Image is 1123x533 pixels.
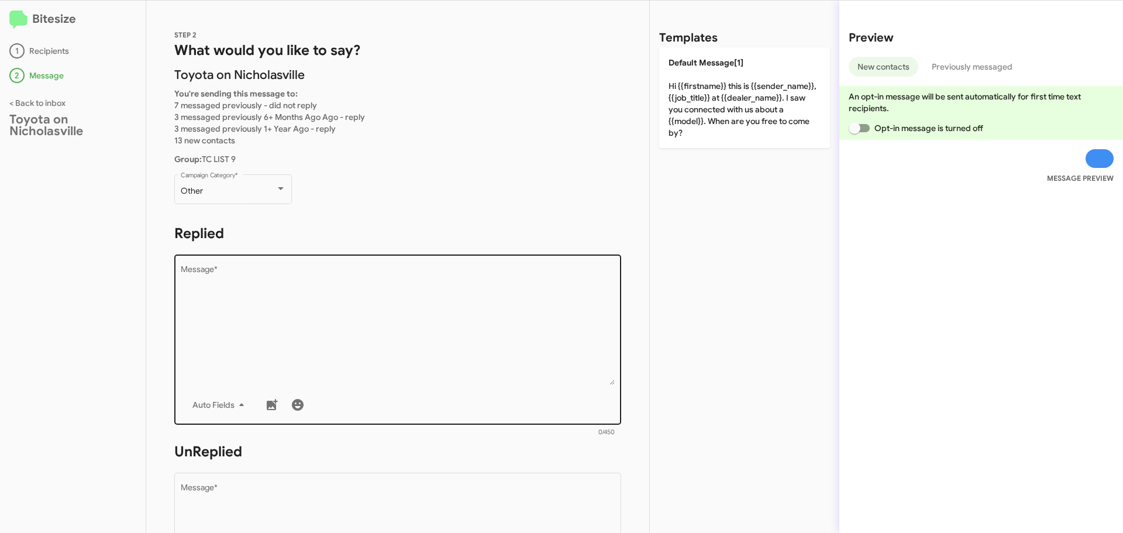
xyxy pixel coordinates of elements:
[174,154,236,164] span: TC LIST 9
[598,429,615,436] mat-hint: 0/450
[9,68,25,83] div: 2
[9,10,136,29] h2: Bitesize
[857,57,910,77] span: New contacts
[1047,173,1114,184] small: MESSAGE PREVIEW
[669,57,743,68] span: Default Message[1]
[192,394,249,415] span: Auto Fields
[174,30,197,39] span: STEP 2
[174,100,317,111] span: 7 messaged previously - did not reply
[174,224,621,243] h1: Replied
[174,135,235,146] span: 13 new contacts
[174,112,365,122] span: 3 messaged previously 6+ Months Ago Ago - reply
[659,29,718,47] h2: Templates
[9,43,136,59] div: Recipients
[174,69,621,81] p: Toyota on Nicholasville
[849,57,918,77] button: New contacts
[174,123,336,134] span: 3 messaged previously 1+ Year Ago - reply
[181,185,203,196] span: Other
[9,11,27,29] img: logo-minimal.svg
[849,91,1114,114] p: An opt-in message will be sent automatically for first time text recipients.
[9,98,66,108] a: < Back to inbox
[9,43,25,59] div: 1
[849,29,1114,47] h2: Preview
[659,47,830,148] p: Hi {{firstname}} this is {{sender_name}}, {{job_title}} at {{dealer_name}}. I saw you connected w...
[174,41,621,60] h1: What would you like to say?
[174,442,621,461] h1: UnReplied
[9,68,136,83] div: Message
[183,394,258,415] button: Auto Fields
[874,121,983,135] span: Opt-in message is turned off
[932,57,1012,77] span: Previously messaged
[923,57,1021,77] button: Previously messaged
[174,154,202,164] b: Group:
[174,88,298,99] b: You're sending this message to:
[9,114,136,137] div: Toyota on Nicholasville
